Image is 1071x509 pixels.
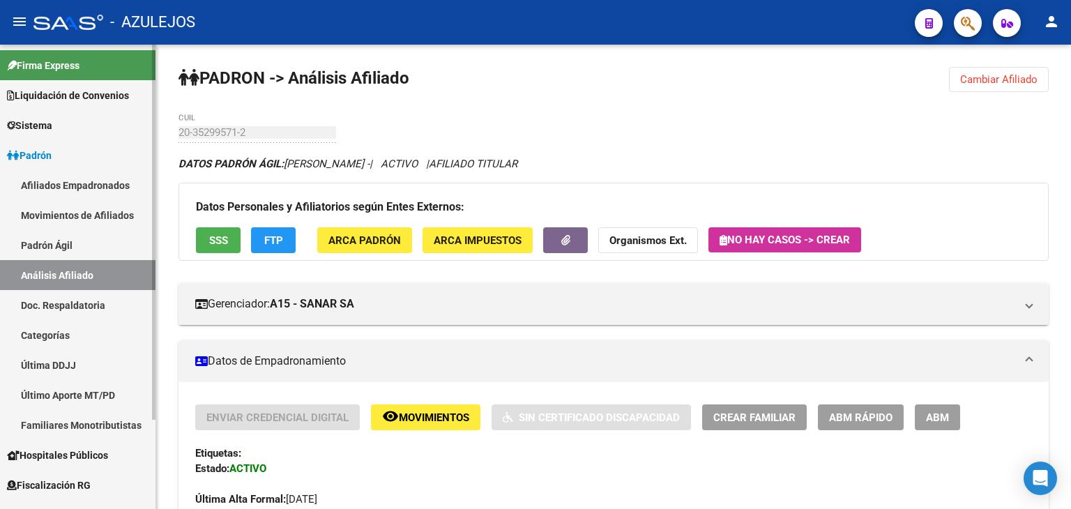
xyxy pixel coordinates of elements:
[328,234,401,247] span: ARCA Padrón
[382,408,399,425] mat-icon: remove_red_eye
[178,158,284,170] strong: DATOS PADRÓN ÁGIL:
[7,58,79,73] span: Firma Express
[818,404,904,430] button: ABM Rápido
[196,197,1031,217] h3: Datos Personales y Afiliatorios según Entes Externos:
[178,158,517,170] i: | ACTIVO |
[708,227,861,252] button: No hay casos -> Crear
[178,283,1049,325] mat-expansion-panel-header: Gerenciador:A15 - SANAR SA
[7,448,108,463] span: Hospitales Públicos
[195,354,1015,369] mat-panel-title: Datos de Empadronamiento
[371,404,480,430] button: Movimientos
[251,227,296,253] button: FTP
[519,411,680,424] span: Sin Certificado Discapacidad
[7,478,91,493] span: Fiscalización RG
[702,404,807,430] button: Crear Familiar
[598,227,698,253] button: Organismos Ext.
[196,227,241,253] button: SSS
[209,234,228,247] span: SSS
[229,462,266,475] strong: ACTIVO
[195,447,241,459] strong: Etiquetas:
[492,404,691,430] button: Sin Certificado Discapacidad
[609,234,687,247] strong: Organismos Ext.
[434,234,522,247] span: ARCA Impuestos
[264,234,283,247] span: FTP
[7,88,129,103] span: Liquidación de Convenios
[1043,13,1060,30] mat-icon: person
[178,340,1049,382] mat-expansion-panel-header: Datos de Empadronamiento
[423,227,533,253] button: ARCA Impuestos
[720,234,850,246] span: No hay casos -> Crear
[429,158,517,170] span: AFILIADO TITULAR
[949,67,1049,92] button: Cambiar Afiliado
[195,493,317,506] span: [DATE]
[829,411,892,424] span: ABM Rápido
[399,411,469,424] span: Movimientos
[1024,462,1057,495] div: Open Intercom Messenger
[195,493,286,506] strong: Última Alta Formal:
[7,118,52,133] span: Sistema
[960,73,1038,86] span: Cambiar Afiliado
[11,13,28,30] mat-icon: menu
[195,462,229,475] strong: Estado:
[195,296,1015,312] mat-panel-title: Gerenciador:
[178,158,370,170] span: [PERSON_NAME] -
[110,7,195,38] span: - AZULEJOS
[317,227,412,253] button: ARCA Padrón
[270,296,354,312] strong: A15 - SANAR SA
[195,404,360,430] button: Enviar Credencial Digital
[926,411,949,424] span: ABM
[915,404,960,430] button: ABM
[713,411,796,424] span: Crear Familiar
[178,68,409,88] strong: PADRON -> Análisis Afiliado
[7,148,52,163] span: Padrón
[206,411,349,424] span: Enviar Credencial Digital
